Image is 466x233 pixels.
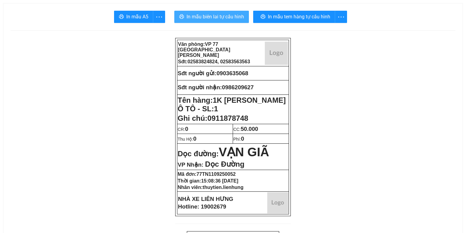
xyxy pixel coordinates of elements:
img: logo [265,42,288,65]
strong: Mã đơn: [178,172,236,177]
button: printerIn mẫu tem hàng tự cấu hình [253,11,335,23]
span: In mẫu biên lai tự cấu hình [187,13,244,20]
button: more [335,11,347,23]
span: 15:08:36 [DATE] [201,178,239,183]
span: printer [261,14,265,20]
strong: Dọc đường: [178,150,269,158]
span: more [335,13,347,21]
span: printer [119,14,124,20]
span: printer [179,14,184,20]
span: 0 [185,126,188,132]
strong: Sđt: [178,59,250,64]
span: 77TN1109250052 [197,172,236,177]
span: Ghi chú: [178,114,248,122]
span: 02583824824, 02583563563 [187,59,250,64]
span: thuytien.lienhung [203,185,243,190]
strong: Tên hàng: [178,96,286,113]
strong: Sđt người gửi: [178,70,216,76]
span: 0986209627 [222,84,254,91]
strong: NHÀ XE LIÊN HƯNG [178,196,233,202]
span: CC: [233,127,258,132]
span: 1K [PERSON_NAME] Ô TÔ - SL: [178,96,286,113]
span: 1 [214,105,218,113]
span: VẠN GIÃ [219,145,269,159]
span: 0 [241,135,244,142]
span: VP 77 [GEOGRAPHIC_DATA][PERSON_NAME] [178,42,230,58]
img: logo [267,192,288,213]
strong: Thời gian: [178,178,238,183]
strong: Nhân viên: [178,185,243,190]
span: Dọc Đường [205,160,244,168]
span: Phí: [233,137,244,142]
button: more [153,11,165,23]
span: 0903635068 [216,70,248,76]
strong: Hotline: 19002679 [178,203,226,210]
button: printerIn mẫu biên lai tự cấu hình [174,11,249,23]
span: 0911878748 [207,114,248,122]
span: more [153,13,165,21]
strong: Sđt người nhận: [178,84,222,91]
span: In mẫu tem hàng tự cấu hình [268,13,330,20]
span: Thu Hộ: [178,137,196,142]
span: In mẫu A5 [126,13,148,20]
span: 50.000 [241,126,258,132]
strong: Văn phòng: [178,42,230,58]
span: CR: [178,127,188,132]
span: 0 [193,135,196,142]
span: VP Nhận: [178,161,203,168]
button: printerIn mẫu A5 [114,11,153,23]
